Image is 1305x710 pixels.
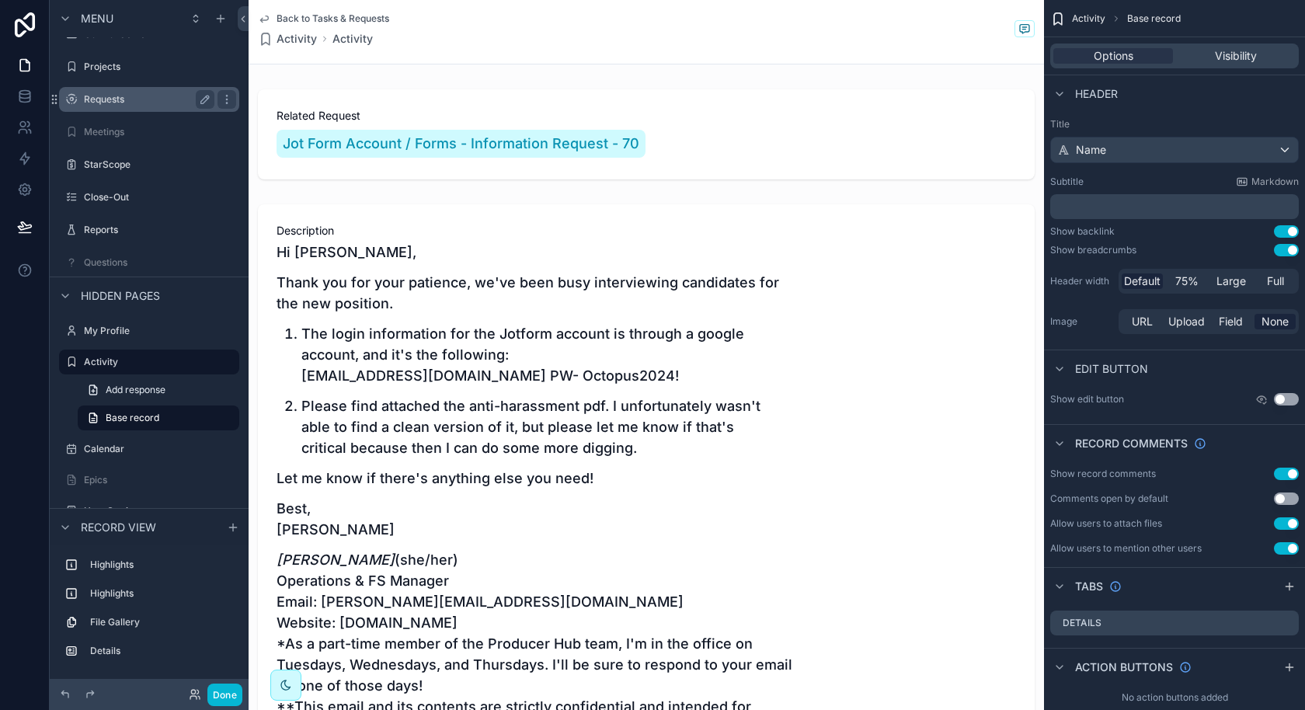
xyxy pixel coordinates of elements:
[277,12,389,25] span: Back to Tasks & Requests
[84,505,236,517] label: User Stories
[1050,275,1112,287] label: Header width
[277,31,317,47] span: Activity
[90,645,233,657] label: Details
[1050,542,1202,555] div: Allow users to mention other users
[1050,194,1299,219] div: scrollable content
[84,224,236,236] label: Reports
[84,474,236,486] label: Epics
[90,616,233,628] label: File Gallery
[1251,176,1299,188] span: Markdown
[84,256,236,269] label: Questions
[1219,314,1243,329] span: Field
[1215,48,1257,64] span: Visibility
[81,288,160,304] span: Hidden pages
[90,559,233,571] label: Highlights
[50,545,249,679] div: scrollable content
[1168,314,1205,329] span: Upload
[1132,314,1153,329] span: URL
[1050,315,1112,328] label: Image
[1050,176,1084,188] label: Subtitle
[84,356,230,368] label: Activity
[332,31,373,47] a: Activity
[59,350,239,374] a: Activity
[84,93,208,106] label: Requests
[84,126,236,138] label: Meetings
[258,12,389,25] a: Back to Tasks & Requests
[1094,48,1133,64] span: Options
[84,158,236,171] label: StarScope
[1075,579,1103,594] span: Tabs
[207,684,242,706] button: Done
[1075,361,1148,377] span: Edit button
[59,250,239,275] a: Questions
[1075,660,1173,675] span: Action buttons
[84,443,236,455] label: Calendar
[258,31,317,47] a: Activity
[1267,273,1284,289] span: Full
[1050,137,1299,163] button: Name
[1050,118,1299,131] label: Title
[84,191,236,204] label: Close-Out
[1175,273,1199,289] span: 75%
[1072,12,1105,25] span: Activity
[1050,244,1136,256] div: Show breadcrumbs
[84,325,236,337] label: My Profile
[1050,225,1115,238] div: Show backlink
[59,218,239,242] a: Reports
[59,499,239,524] a: User Stories
[59,185,239,210] a: Close-Out
[1076,142,1106,158] span: Name
[59,87,239,112] a: Requests
[1050,492,1168,505] div: Comments open by default
[1236,176,1299,188] a: Markdown
[1050,468,1156,480] div: Show record comments
[1216,273,1246,289] span: Large
[81,11,113,26] span: Menu
[1124,273,1161,289] span: Default
[78,378,239,402] a: Add response
[1050,393,1124,405] label: Show edit button
[84,61,236,73] label: Projects
[1075,436,1188,451] span: Record comments
[1127,12,1181,25] span: Base record
[81,520,156,535] span: Record view
[59,468,239,492] a: Epics
[59,437,239,461] a: Calendar
[59,120,239,144] a: Meetings
[106,384,165,396] span: Add response
[1075,86,1118,102] span: Header
[78,405,239,430] a: Base record
[59,152,239,177] a: StarScope
[59,318,239,343] a: My Profile
[1063,617,1101,629] label: Details
[1050,517,1162,530] div: Allow users to attach files
[106,412,159,424] span: Base record
[1261,314,1289,329] span: None
[59,54,239,79] a: Projects
[90,587,233,600] label: Highlights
